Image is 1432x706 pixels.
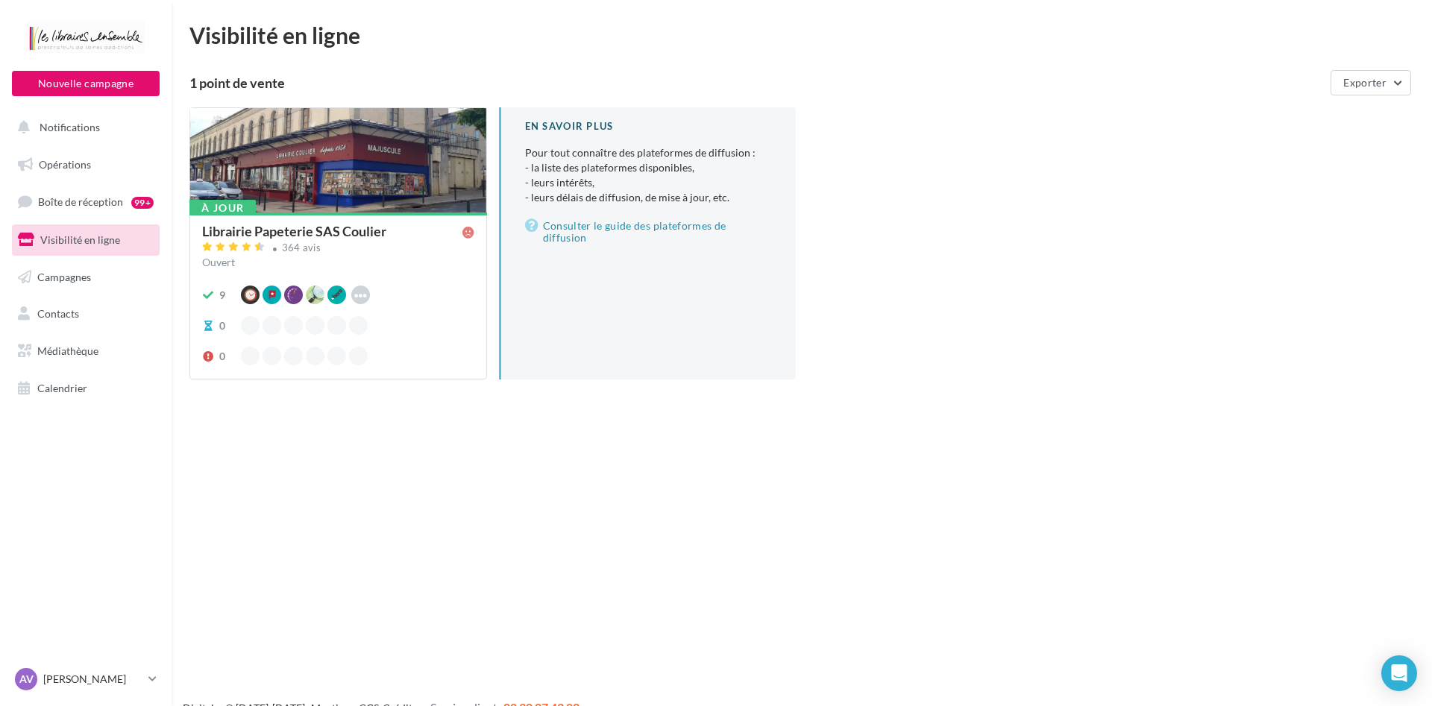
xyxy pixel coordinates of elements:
[37,270,91,283] span: Campagnes
[9,298,163,330] a: Contacts
[37,344,98,357] span: Médiathèque
[525,175,773,190] li: - leurs intérêts,
[1381,655,1417,691] div: Open Intercom Messenger
[525,119,773,133] div: En savoir plus
[219,349,225,364] div: 0
[9,335,163,367] a: Médiathèque
[189,76,1325,89] div: 1 point de vente
[9,373,163,404] a: Calendrier
[219,318,225,333] div: 0
[525,145,773,205] p: Pour tout connaître des plateformes de diffusion :
[202,256,235,268] span: Ouvert
[189,200,256,216] div: À jour
[9,262,163,293] a: Campagnes
[12,71,160,96] button: Nouvelle campagne
[1343,76,1387,89] span: Exporter
[37,382,87,394] span: Calendrier
[219,288,225,303] div: 9
[39,158,91,171] span: Opérations
[525,160,773,175] li: - la liste des plateformes disponibles,
[9,112,157,143] button: Notifications
[40,233,120,246] span: Visibilité en ligne
[9,186,163,218] a: Boîte de réception99+
[202,224,386,238] div: Librairie Papeterie SAS Coulier
[9,224,163,256] a: Visibilité en ligne
[9,149,163,180] a: Opérations
[282,243,321,253] div: 364 avis
[12,665,160,693] a: AV [PERSON_NAME]
[1331,70,1411,95] button: Exporter
[131,197,154,209] div: 99+
[19,672,34,687] span: AV
[525,217,773,247] a: Consulter le guide des plateformes de diffusion
[525,190,773,205] li: - leurs délais de diffusion, de mise à jour, etc.
[189,24,1414,46] div: Visibilité en ligne
[37,307,79,320] span: Contacts
[38,195,123,208] span: Boîte de réception
[40,121,100,133] span: Notifications
[202,240,474,258] a: 364 avis
[43,672,142,687] p: [PERSON_NAME]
